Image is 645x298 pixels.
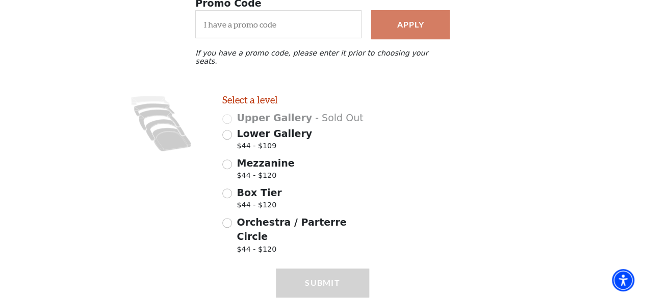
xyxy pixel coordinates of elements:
[237,112,312,123] span: Upper Gallery
[237,244,369,258] span: $44 - $120
[222,94,369,106] h2: Select a level
[315,112,363,123] span: - Sold Out
[237,157,294,169] span: Mezzanine
[237,200,281,213] span: $44 - $120
[195,10,362,38] input: I have a promo code
[237,216,346,242] span: Orchestra / Parterre Circle
[195,49,450,65] p: If you have a promo code, please enter it prior to choosing your seats.
[612,269,634,291] div: Accessibility Menu
[237,170,294,184] span: $44 - $120
[237,128,312,139] span: Lower Gallery
[237,187,281,198] span: Box Tier
[237,141,312,154] span: $44 - $109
